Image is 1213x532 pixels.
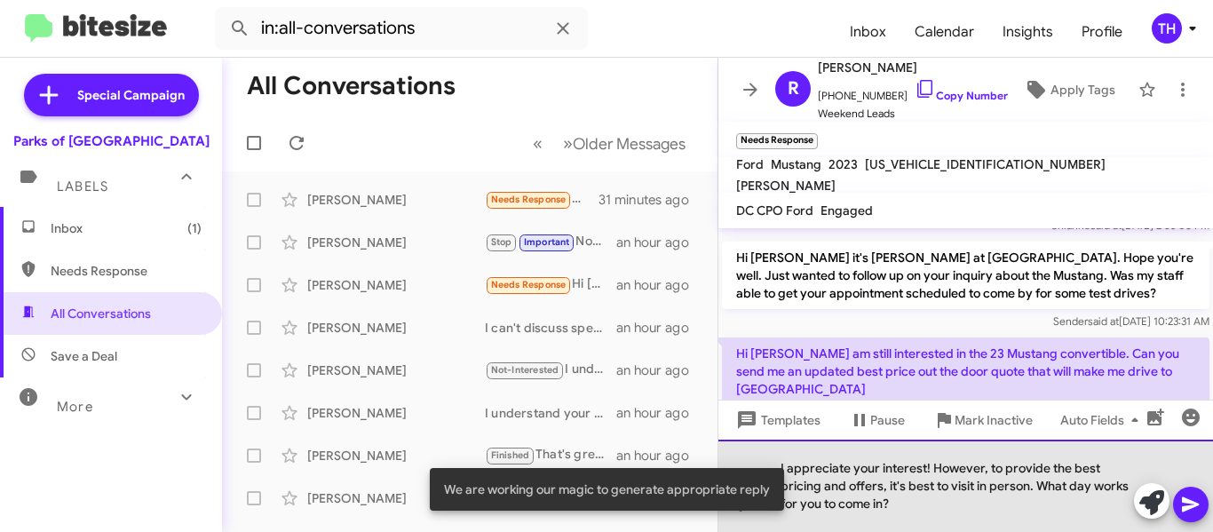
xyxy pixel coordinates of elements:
[736,202,813,218] span: DC CPO Ford
[307,361,485,379] div: [PERSON_NAME]
[491,194,567,205] span: Needs Response
[865,156,1106,172] span: [US_VEHICLE_IDENTIFICATION_NUMBER]
[821,202,873,218] span: Engaged
[1053,314,1209,328] span: Sender [DATE] 10:23:31 AM
[915,89,1008,102] a: Copy Number
[51,305,151,322] span: All Conversations
[1060,404,1146,436] span: Auto Fields
[1137,13,1193,44] button: TH
[307,489,485,507] div: [PERSON_NAME]
[599,191,703,209] div: 31 minutes ago
[788,75,799,103] span: R
[722,337,1209,405] p: Hi [PERSON_NAME] am still interested in the 23 Mustang convertible. Can you send me an updated be...
[771,156,821,172] span: Mustang
[988,6,1067,58] a: Insights
[247,72,456,100] h1: All Conversations
[307,447,485,465] div: [PERSON_NAME]
[491,364,559,376] span: Not-Interested
[57,179,108,195] span: Labels
[955,404,1033,436] span: Mark Inactive
[718,404,835,436] button: Templates
[51,219,202,237] span: Inbox
[1050,74,1115,106] span: Apply Tags
[616,276,703,294] div: an hour ago
[616,361,703,379] div: an hour ago
[522,125,553,162] button: Previous
[1152,13,1182,44] div: TH
[818,78,1008,105] span: [PHONE_NUMBER]
[24,74,199,116] a: Special Campaign
[491,236,512,248] span: Stop
[215,7,588,50] input: Search
[533,132,543,155] span: «
[307,191,485,209] div: [PERSON_NAME]
[919,404,1047,436] button: Mark Inactive
[736,178,836,194] span: [PERSON_NAME]
[524,236,570,248] span: Important
[485,274,616,295] div: Hi [PERSON_NAME] am still interested in the 23 Mustang convertible. Can you send me an updated be...
[722,242,1209,309] p: Hi [PERSON_NAME] it's [PERSON_NAME] at [GEOGRAPHIC_DATA]. Hope you're well. Just wanted to follow...
[818,105,1008,123] span: Weekend Leads
[51,347,117,365] span: Save a Deal
[900,6,988,58] a: Calendar
[523,125,696,162] nav: Page navigation example
[444,480,770,498] span: We are working our magic to generate appropriate reply
[870,404,905,436] span: Pause
[485,404,616,422] div: I understand your concerns. If you ever change your mind please let us know.
[828,156,858,172] span: 2023
[1046,404,1160,436] button: Auto Fields
[733,404,821,436] span: Templates
[485,232,616,252] div: Nope, please remove me from your list and do not contact again. I don't have time to waste on games
[818,57,1008,78] span: [PERSON_NAME]
[307,276,485,294] div: [PERSON_NAME]
[718,440,1213,532] div: I appreciate your interest! However, to provide the best pricing and offers, it's best to visit i...
[1008,74,1130,106] button: Apply Tags
[616,234,703,251] div: an hour ago
[563,132,573,155] span: »
[616,319,703,337] div: an hour ago
[77,86,185,104] span: Special Campaign
[485,319,616,337] div: I can't discuss specific prices, but I'd love for you to visit the dealership. We can assess your...
[835,404,919,436] button: Pause
[13,132,210,150] div: Parks of [GEOGRAPHIC_DATA]
[187,219,202,237] span: (1)
[307,404,485,422] div: [PERSON_NAME]
[1067,6,1137,58] a: Profile
[57,399,93,415] span: More
[485,189,599,210] div: Well I still owe 41,176 I don't think there's much you can do for me because I would like a new 4...
[1088,314,1119,328] span: said at
[836,6,900,58] a: Inbox
[485,445,616,465] div: That's great to hear! If you ever change your mind or want to explore other options, please let u...
[485,360,616,380] div: I understand! If you ever change your mind about selling your Crosstrek or have any questions, fe...
[307,319,485,337] div: [PERSON_NAME]
[736,133,818,149] small: Needs Response
[616,404,703,422] div: an hour ago
[307,234,485,251] div: [PERSON_NAME]
[491,279,567,290] span: Needs Response
[51,262,202,280] span: Needs Response
[573,134,686,154] span: Older Messages
[736,156,764,172] span: Ford
[552,125,696,162] button: Next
